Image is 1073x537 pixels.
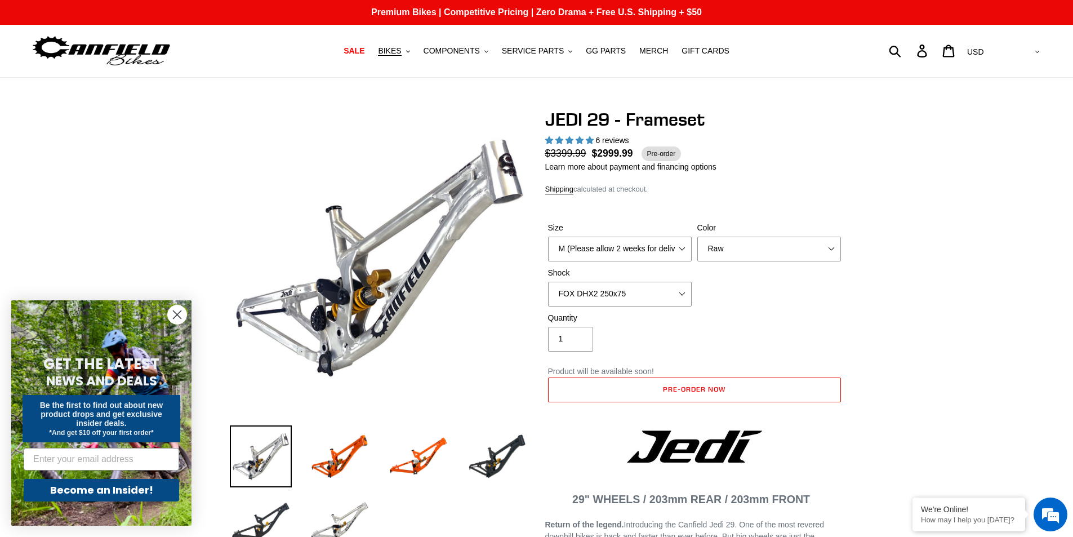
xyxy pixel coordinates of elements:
[466,425,528,487] img: Load image into Gallery viewer, JEDI 29 - Frameset
[75,63,206,78] div: Chat with us now
[545,184,844,195] div: calculated at checkout.
[43,354,159,374] span: GET THE LATEST
[642,147,682,161] span: Pre-order
[230,425,292,487] img: Load image into Gallery viewer, JEDI 29 - Frameset
[24,448,179,471] input: Enter your email address
[895,38,924,63] input: Search
[338,43,370,59] a: SALE
[572,493,810,505] span: 29" WHEELS / 203mm REAR / 203mm FRONT
[309,425,371,487] img: Load image into Gallery viewer, JEDI 29 - Frameset
[682,46,729,56] span: GIFT CARDS
[548,366,841,378] p: Product will be available soon!
[545,109,844,130] h1: JEDI 29 - Frameset
[388,425,449,487] img: Load image into Gallery viewer, JEDI 29 - Frameset
[24,479,179,502] button: Become an Insider!
[372,43,415,59] button: BIKES
[595,136,629,145] span: 6 reviews
[545,162,716,171] a: Learn more about payment and financing options
[548,267,692,279] label: Shock
[634,43,674,59] a: MERCH
[545,185,574,194] a: Shipping
[921,505,1017,514] div: We're Online!
[378,46,401,56] span: BIKES
[12,62,29,79] div: Navigation go back
[65,142,155,256] span: We're online!
[167,305,187,325] button: Close dialog
[580,43,631,59] a: GG PARTS
[418,43,494,59] button: COMPONENTS
[6,308,215,347] textarea: Type your message and hit 'Enter'
[586,46,626,56] span: GG PARTS
[40,401,163,428] span: Be the first to find out about new product drops and get exclusive insider deals.
[548,378,841,402] button: Add to cart
[502,46,564,56] span: SERVICE PARTS
[921,516,1017,524] p: How may I help you today?
[639,46,668,56] span: MERCH
[545,520,624,529] b: Return of the legend.
[548,312,692,324] label: Quantity
[185,6,212,33] div: Minimize live chat window
[545,136,596,145] span: 5.00 stars
[545,146,592,161] span: $3399.99
[548,222,692,234] label: Size
[592,146,633,161] span: $2999.99
[31,33,172,69] img: Canfield Bikes
[46,372,157,390] span: NEWS AND DEALS
[49,429,153,437] span: *And get $10 off your first order*
[697,222,841,234] label: Color
[344,46,364,56] span: SALE
[36,56,64,85] img: d_696896380_company_1647369064580_696896380
[663,385,725,393] span: Pre-order now
[424,46,480,56] span: COMPONENTS
[496,43,578,59] button: SERVICE PARTS
[676,43,735,59] a: GIFT CARDS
